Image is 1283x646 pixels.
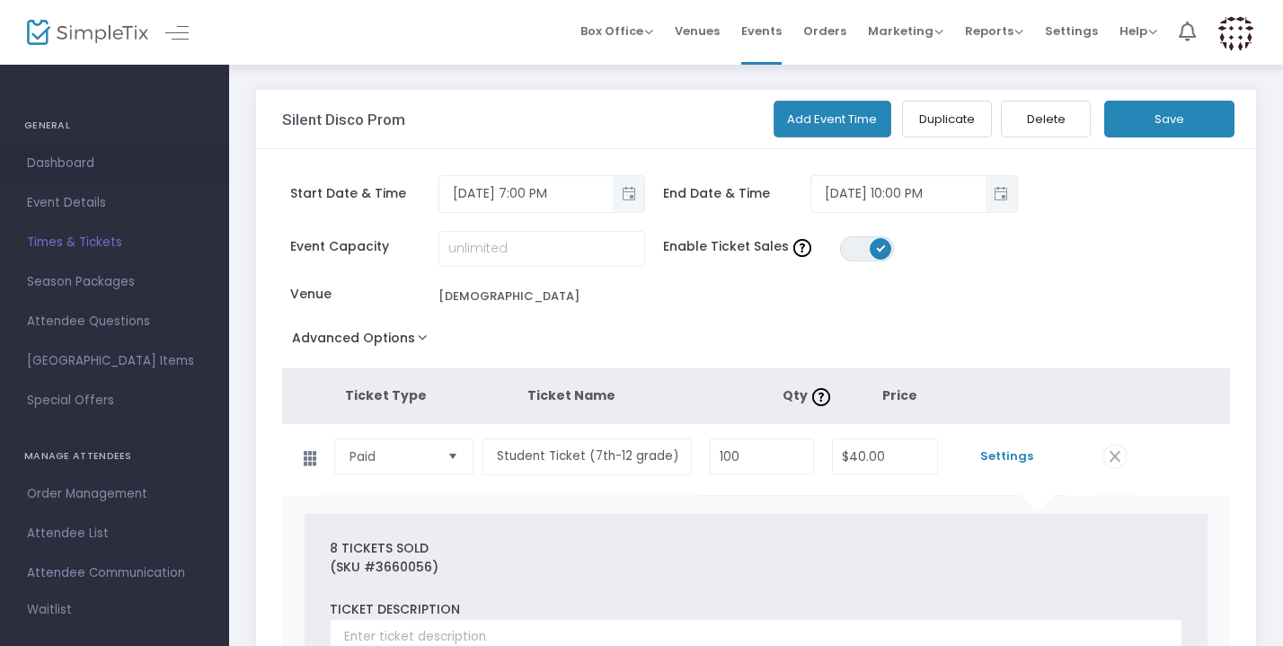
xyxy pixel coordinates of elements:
span: Attendee Communication [27,562,202,585]
button: Add Event Time [774,101,892,137]
span: Attendee List [27,522,202,545]
span: Venue [290,285,438,304]
input: Enter a ticket type name. e.g. General Admission [482,438,691,475]
button: Duplicate [902,101,992,137]
h4: GENERAL [24,108,205,144]
span: Attendee Questions [27,310,202,333]
span: Order Management [27,482,202,506]
span: Events [741,8,782,54]
span: Settings [956,447,1058,465]
span: Event Details [27,191,202,215]
span: Start Date & Time [290,184,438,203]
span: Enable Ticket Sales [663,237,841,256]
span: Box Office [580,22,653,40]
span: Ticket Type [345,386,427,404]
button: Toggle popup [986,176,1017,212]
input: Price [833,439,936,473]
span: ON [877,243,886,252]
span: Ticket Name [527,386,615,404]
span: Orders [803,8,846,54]
div: [DEMOGRAPHIC_DATA] [438,288,580,305]
button: Delete [1001,101,1091,137]
label: Ticket Description [330,600,460,619]
span: Special Offers [27,389,202,412]
img: question-mark [812,388,830,406]
input: Select date & time [811,179,985,208]
span: Reports [965,22,1023,40]
label: 8 Tickets sold [330,539,429,558]
span: Season Packages [27,270,202,294]
span: Times & Tickets [27,231,202,254]
button: Advanced Options [282,325,445,358]
span: [GEOGRAPHIC_DATA] Items [27,350,202,373]
button: Select [440,439,465,473]
label: (SKU #3660056) [330,558,438,577]
button: Save [1104,101,1234,137]
span: Price [882,386,917,404]
span: Waitlist [27,601,72,619]
span: Dashboard [27,152,202,175]
h3: Silent Disco Prom [282,111,405,128]
img: question-mark [793,239,811,257]
input: Select date & time [439,179,613,208]
span: Venues [675,8,720,54]
span: Event Capacity [290,237,438,256]
span: End Date & Time [663,184,811,203]
h4: MANAGE ATTENDEES [24,438,205,474]
span: Marketing [868,22,943,40]
span: Help [1119,22,1157,40]
span: Settings [1045,8,1098,54]
span: Qty [783,386,835,404]
span: Paid [350,447,434,465]
button: Toggle popup [613,176,644,212]
input: unlimited [439,232,644,266]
